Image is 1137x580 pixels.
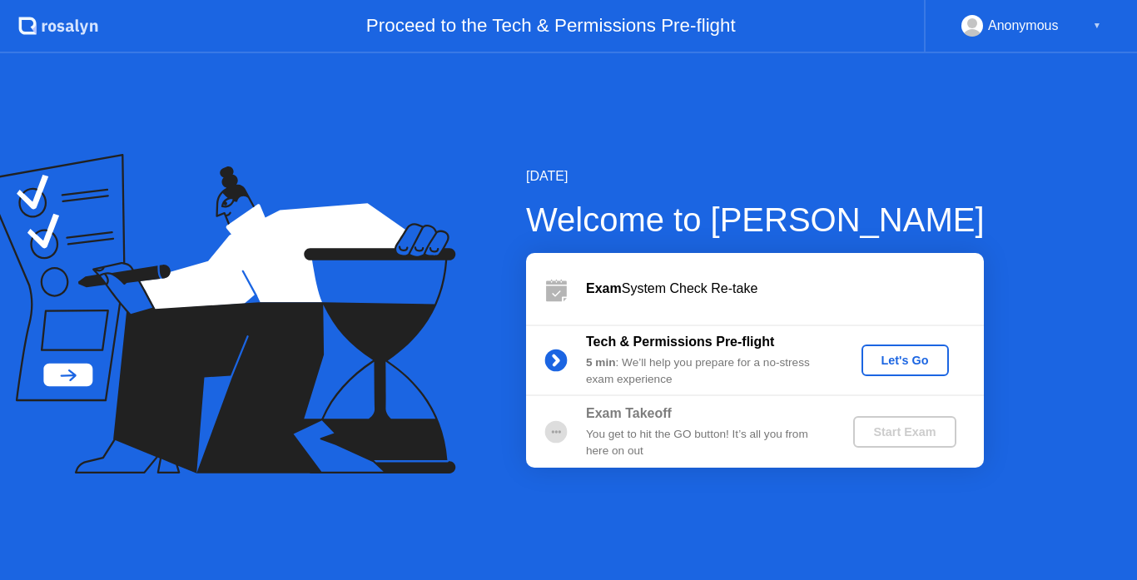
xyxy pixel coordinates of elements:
[868,354,942,367] div: Let's Go
[853,416,956,448] button: Start Exam
[586,356,616,369] b: 5 min
[526,195,985,245] div: Welcome to [PERSON_NAME]
[586,354,826,389] div: : We’ll help you prepare for a no-stress exam experience
[1093,15,1101,37] div: ▼
[861,345,949,376] button: Let's Go
[526,166,985,186] div: [DATE]
[586,281,622,295] b: Exam
[860,425,949,439] div: Start Exam
[988,15,1059,37] div: Anonymous
[586,279,984,299] div: System Check Re-take
[586,426,826,460] div: You get to hit the GO button! It’s all you from here on out
[586,335,774,349] b: Tech & Permissions Pre-flight
[586,406,672,420] b: Exam Takeoff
